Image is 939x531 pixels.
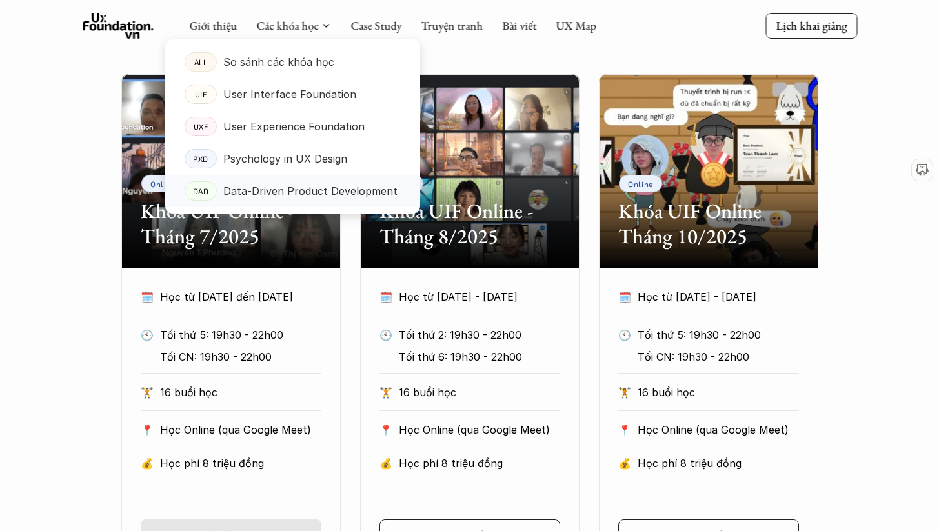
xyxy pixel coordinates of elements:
[160,347,340,366] p: Tối CN: 19h30 - 22h00
[399,325,579,345] p: Tối thứ 2: 19h30 - 22h00
[379,199,560,248] h2: Khóa UIF Online - Tháng 8/2025
[618,199,799,248] h2: Khóa UIF Online Tháng 10/2025
[638,325,818,345] p: Tối thứ 5: 19h30 - 22h00
[628,179,653,188] p: Online
[638,383,799,402] p: 16 buổi học
[141,383,154,402] p: 🏋️
[165,46,420,78] a: ALLSo sánh các khóa học
[223,149,347,168] p: Psychology in UX Design
[223,52,334,72] p: So sánh các khóa học
[165,110,420,143] a: UXFUser Experience Foundation
[160,420,321,439] p: Học Online (qua Google Meet)
[160,383,321,402] p: 16 buổi học
[502,18,536,33] a: Bài viết
[556,18,596,33] a: UX Map
[399,347,579,366] p: Tối thứ 6: 19h30 - 22h00
[256,18,318,33] a: Các khóa học
[193,154,208,163] p: PXD
[165,143,420,175] a: PXDPsychology in UX Design
[638,420,799,439] p: Học Online (qua Google Meet)
[638,287,799,306] p: Học từ [DATE] - [DATE]
[379,383,392,402] p: 🏋️
[379,287,392,306] p: 🗓️
[141,424,154,436] p: 📍
[399,454,560,473] p: Học phí 8 triệu đồng
[165,78,420,110] a: UIFUser Interface Foundation
[223,85,356,104] p: User Interface Foundation
[160,287,321,306] p: Học từ [DATE] đến [DATE]
[189,18,237,33] a: Giới thiệu
[618,325,631,345] p: 🕙
[194,57,207,66] p: ALL
[223,181,398,201] p: Data-Driven Product Development
[618,383,631,402] p: 🏋️
[165,175,420,207] a: DADData-Driven Product Development
[421,18,483,33] a: Truyện tranh
[638,454,799,473] p: Học phí 8 triệu đồng
[160,454,321,473] p: Học phí 8 triệu đồng
[399,420,560,439] p: Học Online (qua Google Meet)
[638,347,818,366] p: Tối CN: 19h30 - 22h00
[194,90,207,99] p: UIF
[379,424,392,436] p: 📍
[141,325,154,345] p: 🕙
[765,13,857,38] a: Lịch khai giảng
[379,454,392,473] p: 💰
[193,122,208,131] p: UXF
[141,287,154,306] p: 🗓️
[379,325,392,345] p: 🕙
[192,186,208,195] p: DAD
[160,325,340,345] p: Tối thứ 5: 19h30 - 22h00
[776,18,847,33] p: Lịch khai giảng
[350,18,401,33] a: Case Study
[141,454,154,473] p: 💰
[141,199,321,248] h2: Khóa UIF Online - Tháng 7/2025
[618,454,631,473] p: 💰
[618,424,631,436] p: 📍
[399,383,560,402] p: 16 buổi học
[618,287,631,306] p: 🗓️
[399,287,560,306] p: Học từ [DATE] - [DATE]
[150,179,176,188] p: Online
[223,117,365,136] p: User Experience Foundation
